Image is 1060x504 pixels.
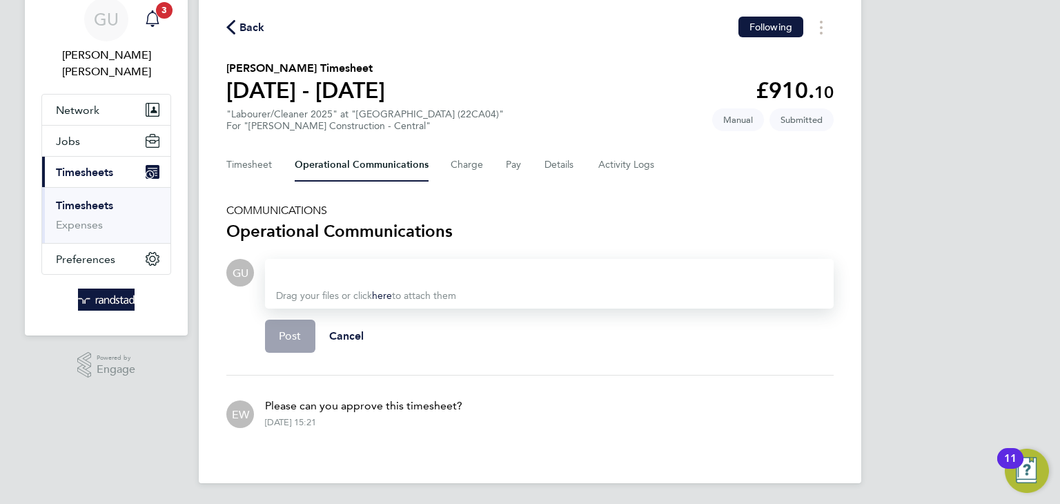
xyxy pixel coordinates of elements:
[749,21,792,33] span: Following
[56,104,99,117] span: Network
[56,218,103,231] a: Expenses
[738,17,803,37] button: Following
[1005,449,1049,493] button: Open Resource Center, 11 new notifications
[42,244,170,274] button: Preferences
[42,187,170,243] div: Timesheets
[233,265,248,280] span: GU
[56,253,115,266] span: Preferences
[226,400,254,428] div: Emma Wells
[226,19,265,36] button: Back
[506,148,522,182] button: Pay
[78,289,135,311] img: randstad-logo-retina.png
[226,204,834,217] h5: COMMUNICATIONS
[42,126,170,156] button: Jobs
[1004,458,1017,476] div: 11
[544,148,576,182] button: Details
[56,199,113,212] a: Timesheets
[769,108,834,131] span: This timesheet is Submitted.
[226,120,504,132] div: For "[PERSON_NAME] Construction - Central"
[598,148,656,182] button: Activity Logs
[712,108,764,131] span: This timesheet was manually created.
[232,407,249,422] span: EW
[226,259,254,287] div: Georgina Ulysses
[226,60,385,77] h2: [PERSON_NAME] Timesheet
[226,148,273,182] button: Timesheet
[226,220,834,242] h3: Operational Communications
[226,77,385,104] h1: [DATE] - [DATE]
[156,2,173,19] span: 3
[814,82,834,102] span: 10
[809,17,834,38] button: Timesheets Menu
[56,166,113,179] span: Timesheets
[315,320,378,353] button: Cancel
[41,47,171,80] span: Georgina Ulysses
[94,10,119,28] span: GU
[56,135,80,148] span: Jobs
[97,364,135,376] span: Engage
[239,19,265,36] span: Back
[97,352,135,364] span: Powered by
[451,148,484,182] button: Charge
[372,290,392,302] a: here
[226,108,504,132] div: "Labourer/Cleaner 2025" at "[GEOGRAPHIC_DATA] (22CA04)"
[276,290,456,302] span: Drag your files or click to attach them
[756,77,834,104] app-decimal: £910.
[329,329,364,342] span: Cancel
[41,289,171,311] a: Go to home page
[295,148,429,182] button: Operational Communications
[42,95,170,125] button: Network
[42,157,170,187] button: Timesheets
[265,398,462,414] p: Please can you approve this timesheet?
[77,352,136,378] a: Powered byEngage
[265,417,316,428] div: [DATE] 15:21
